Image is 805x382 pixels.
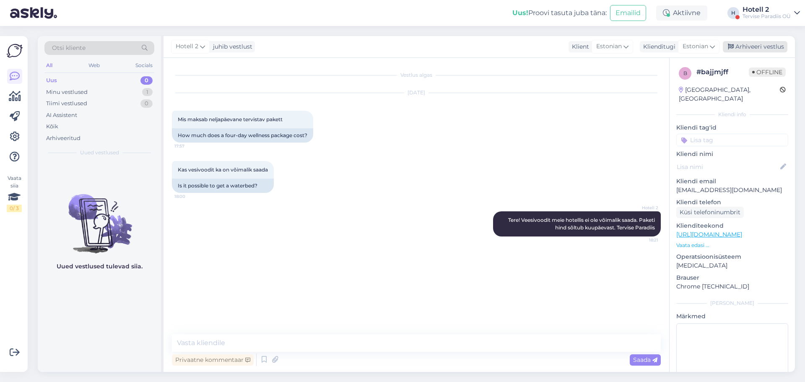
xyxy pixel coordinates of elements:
[46,111,77,120] div: AI Assistent
[683,42,708,51] span: Estonian
[7,205,22,212] div: 0 / 3
[676,221,788,230] p: Klienditeekond
[512,9,528,17] b: Uus!
[727,7,739,19] div: H
[569,42,589,51] div: Klient
[596,42,622,51] span: Estonian
[676,123,788,132] p: Kliendi tag'id
[210,42,252,51] div: juhib vestlust
[723,41,787,52] div: Arhiveeri vestlus
[676,312,788,321] p: Märkmed
[627,237,658,243] span: 18:21
[38,179,161,255] img: No chats
[46,99,87,108] div: Tiimi vestlused
[46,134,80,143] div: Arhiveeritud
[676,186,788,195] p: [EMAIL_ADDRESS][DOMAIN_NAME]
[172,71,661,79] div: Vestlus algas
[743,6,800,20] a: Hotell 2Tervise Paradiis OÜ
[683,70,687,76] span: b
[512,8,607,18] div: Proovi tasuta juba täna:
[743,13,791,20] div: Tervise Paradiis OÜ
[174,143,206,149] span: 17:57
[46,122,58,131] div: Kõik
[676,231,742,238] a: [URL][DOMAIN_NAME]
[633,356,657,364] span: Saada
[677,162,779,172] input: Lisa nimi
[676,261,788,270] p: [MEDICAL_DATA]
[676,177,788,186] p: Kliendi email
[178,166,268,173] span: Kas vesivoodit ka on võimalik saada
[172,179,274,193] div: Is it possible to get a waterbed?
[176,42,198,51] span: Hotell 2
[627,205,658,211] span: Hotell 2
[172,354,254,366] div: Privaatne kommentaar
[749,68,786,77] span: Offline
[676,242,788,249] p: Vaata edasi ...
[676,299,788,307] div: [PERSON_NAME]
[676,207,744,218] div: Küsi telefoninumbrit
[696,67,749,77] div: # bajjmjff
[172,89,661,96] div: [DATE]
[174,193,206,200] span: 18:00
[52,44,86,52] span: Otsi kliente
[44,60,54,71] div: All
[676,198,788,207] p: Kliendi telefon
[7,174,22,212] div: Vaata siia
[676,252,788,261] p: Operatsioonisüsteem
[172,128,313,143] div: How much does a four-day wellness package cost?
[679,86,780,103] div: [GEOGRAPHIC_DATA], [GEOGRAPHIC_DATA]
[142,88,153,96] div: 1
[676,150,788,159] p: Kliendi nimi
[640,42,675,51] div: Klienditugi
[178,116,283,122] span: Mis maksab neljapäevane tervistav pakett
[676,273,788,282] p: Brauser
[743,6,791,13] div: Hotell 2
[46,76,57,85] div: Uus
[676,282,788,291] p: Chrome [TECHNICAL_ID]
[140,99,153,108] div: 0
[7,43,23,59] img: Askly Logo
[676,111,788,118] div: Kliendi info
[656,5,707,21] div: Aktiivne
[87,60,101,71] div: Web
[46,88,88,96] div: Minu vestlused
[80,149,119,156] span: Uued vestlused
[140,76,153,85] div: 0
[134,60,154,71] div: Socials
[57,262,143,271] p: Uued vestlused tulevad siia.
[610,5,646,21] button: Emailid
[676,134,788,146] input: Lisa tag
[508,217,656,231] span: Tere! Veesivoodit meie hotellis ei ole võimalik saada. Paketi hind sõltub kuupäevast. Tervise Par...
